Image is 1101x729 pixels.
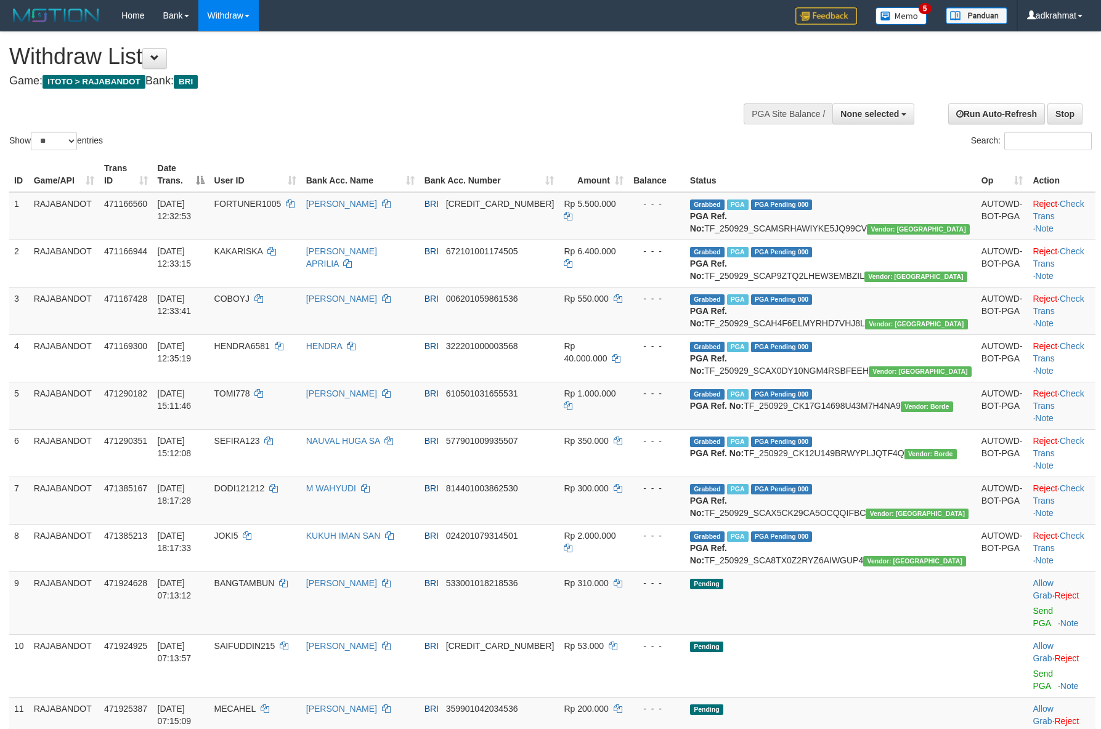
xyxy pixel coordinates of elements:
span: ITOTO > RAJABANDOT [43,75,145,89]
span: [DATE] 12:32:53 [158,199,192,221]
td: AUTOWD-BOT-PGA [977,192,1028,240]
span: BRI [425,294,439,304]
b: PGA Ref. No: [690,401,744,411]
td: TF_250929_SCAMSRHAWIYKE5JQ99CV [685,192,977,240]
span: [DATE] 12:35:19 [158,341,192,363]
th: Status [685,157,977,192]
a: Check Trans [1033,436,1084,458]
span: Pending [690,642,723,652]
span: Rp 40.000.000 [564,341,607,363]
a: Check Trans [1033,246,1084,268]
span: Rp 200.000 [564,704,608,714]
img: Feedback.jpg [795,7,857,25]
a: HENDRA [306,341,342,351]
span: FORTUNER1005 [214,199,282,209]
span: Copy 577901009935507 to clipboard [446,436,518,446]
img: MOTION_logo.png [9,6,103,25]
span: PGA Pending [751,247,813,257]
div: - - - [633,245,680,257]
a: Check Trans [1033,531,1084,553]
th: User ID: activate to sort column ascending [209,157,301,192]
span: MECAHEL [214,704,256,714]
td: AUTOWD-BOT-PGA [977,382,1028,429]
td: 6 [9,429,29,477]
td: · · [1028,429,1095,477]
div: - - - [633,703,680,715]
a: Send PGA [1033,669,1053,691]
a: [PERSON_NAME] [306,389,377,398]
span: PGA Pending [751,342,813,352]
th: Op: activate to sort column ascending [977,157,1028,192]
span: [DATE] 12:33:41 [158,294,192,316]
a: Note [1060,681,1079,691]
td: RAJABANDOT [29,334,99,382]
td: · · [1028,287,1095,334]
span: 471290182 [104,389,147,398]
td: RAJABANDOT [29,382,99,429]
span: PGA Pending [751,437,813,447]
span: BRI [425,578,439,588]
span: Copy 322201000003568 to clipboard [446,341,518,351]
span: BRI [425,246,439,256]
td: 1 [9,192,29,240]
td: AUTOWD-BOT-PGA [977,429,1028,477]
td: · · [1028,524,1095,571]
span: Copy 601801008006532 to clipboard [446,641,555,651]
span: COBOYJ [214,294,250,304]
td: 2 [9,240,29,287]
span: Marked by adkaldo [727,247,749,257]
span: Pending [690,704,723,715]
span: JOKI5 [214,531,238,541]
span: Rp 5.500.000 [564,199,616,209]
div: - - - [633,198,680,210]
a: Reject [1033,294,1057,304]
input: Search: [1004,132,1092,150]
td: 9 [9,571,29,634]
th: Action [1028,157,1095,192]
div: - - - [633,482,680,494]
span: Rp 2.000.000 [564,531,616,541]
span: Grabbed [690,199,725,210]
span: [DATE] 12:33:15 [158,246,192,268]
td: TF_250929_SCAX5CK29CA5OCQQIFBC [685,477,977,524]
a: [PERSON_NAME] [306,294,377,304]
img: panduan.png [946,7,1007,24]
span: Grabbed [690,484,725,494]
img: Button%20Memo.svg [876,7,927,25]
a: Check Trans [1033,199,1084,221]
td: TF_250929_SCA8TX0Z2RYZ6AIWGUP4 [685,524,977,571]
a: Reject [1033,389,1057,398]
span: BRI [425,704,439,714]
span: Rp 53.000 [564,641,604,651]
td: 3 [9,287,29,334]
span: BRI [425,483,439,493]
a: KUKUH IMAN SAN [306,531,381,541]
span: PGA Pending [751,389,813,400]
a: M WAHYUDI [306,483,356,493]
span: 471924628 [104,578,147,588]
span: [DATE] 18:17:33 [158,531,192,553]
a: [PERSON_NAME] APRILIA [306,246,377,268]
td: 5 [9,382,29,429]
span: Vendor URL: https://secure10.1velocity.biz [866,509,969,519]
a: Allow Grab [1033,641,1053,663]
span: Marked by adkakmal [727,484,749,494]
a: Note [1035,461,1054,470]
span: Copy 672101001174505 to clipboard [446,246,518,256]
span: 471169300 [104,341,147,351]
a: Allow Grab [1033,578,1053,600]
td: AUTOWD-BOT-PGA [977,524,1028,571]
span: PGA Pending [751,294,813,305]
a: Note [1035,318,1054,328]
a: Note [1035,366,1054,376]
td: 8 [9,524,29,571]
div: - - - [633,577,680,589]
span: PGA Pending [751,484,813,494]
td: AUTOWD-BOT-PGA [977,477,1028,524]
td: TF_250929_CK12U149BRWYPLJQTF4Q [685,429,977,477]
th: Game/API: activate to sort column ascending [29,157,99,192]
span: Grabbed [690,389,725,400]
td: · [1028,571,1095,634]
a: Reject [1033,531,1057,541]
span: [DATE] 07:13:57 [158,641,192,663]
